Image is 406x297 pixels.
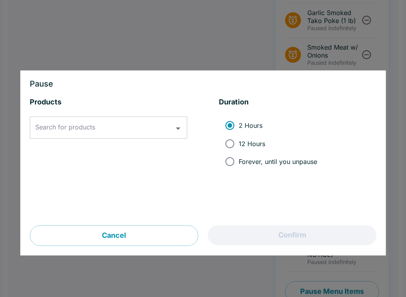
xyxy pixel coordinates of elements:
[30,80,376,88] h3: Pause
[239,121,262,129] span: 2 Hours
[239,140,265,148] span: 12 Hours
[30,98,187,107] h5: Products
[239,158,317,166] span: Forever, until you unpause
[219,98,376,107] h5: Duration
[30,226,198,246] button: Cancel
[172,122,184,135] button: Open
